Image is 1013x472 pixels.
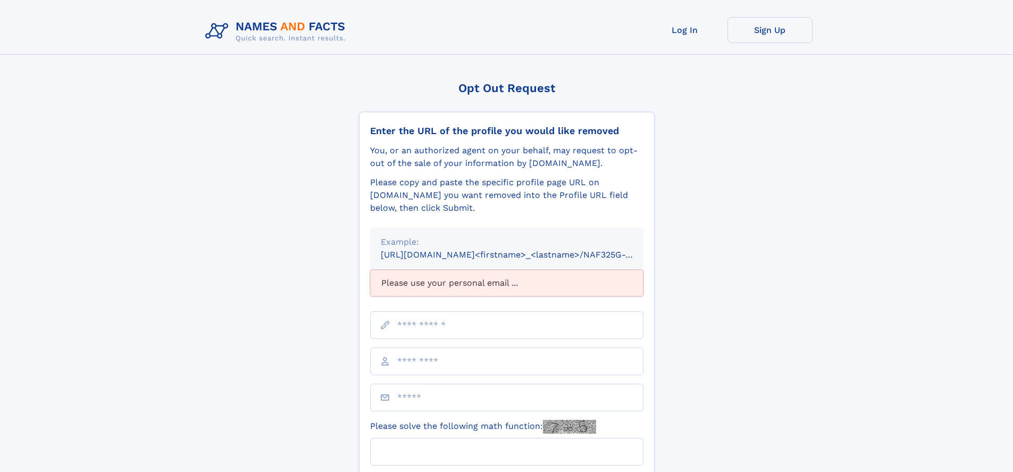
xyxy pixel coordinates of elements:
a: Log In [642,17,727,43]
label: Please solve the following math function: [370,420,596,434]
div: Example: [381,236,633,249]
div: Opt Out Request [359,81,655,95]
div: Please copy and paste the specific profile page URL on [DOMAIN_NAME] you want removed into the Pr... [370,176,643,214]
a: Sign Up [727,17,813,43]
div: Enter the URL of the profile you would like removed [370,125,643,137]
small: [URL][DOMAIN_NAME]<firstname>_<lastname>/NAF325G-xxxxxxxx [381,250,664,260]
img: Logo Names and Facts [201,17,354,46]
div: You, or an authorized agent on your behalf, may request to opt-out of the sale of your informatio... [370,144,643,170]
div: Please use your personal email ... [370,270,643,296]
